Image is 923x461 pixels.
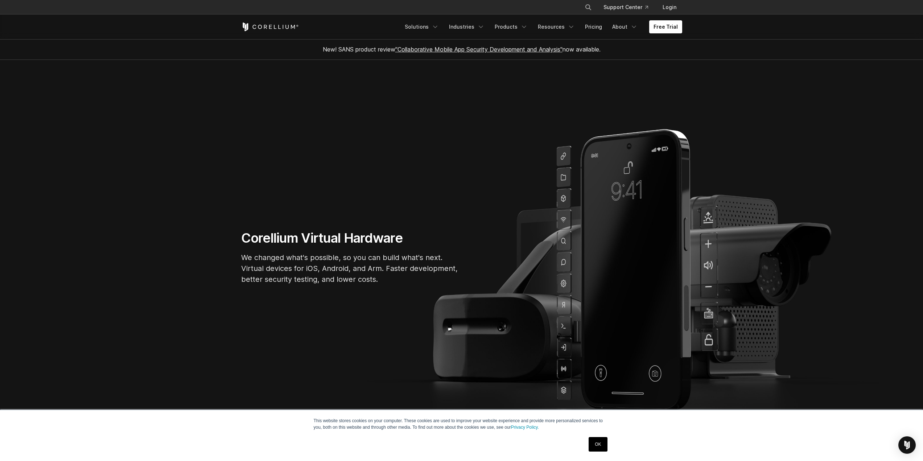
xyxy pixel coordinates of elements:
[490,20,532,33] a: Products
[608,20,642,33] a: About
[314,417,610,431] p: This website stores cookies on your computer. These cookies are used to improve your website expe...
[395,46,563,53] a: "Collaborative Mobile App Security Development and Analysis"
[400,20,682,33] div: Navigation Menu
[241,252,459,285] p: We changed what's possible, so you can build what's next. Virtual devices for iOS, Android, and A...
[898,436,916,454] div: Open Intercom Messenger
[445,20,489,33] a: Industries
[511,425,539,430] a: Privacy Policy.
[582,1,595,14] button: Search
[533,20,579,33] a: Resources
[657,1,682,14] a: Login
[241,22,299,31] a: Corellium Home
[400,20,443,33] a: Solutions
[241,230,459,246] h1: Corellium Virtual Hardware
[598,1,654,14] a: Support Center
[589,437,607,452] a: OK
[576,1,682,14] div: Navigation Menu
[323,46,601,53] span: New! SANS product review now available.
[649,20,682,33] a: Free Trial
[581,20,606,33] a: Pricing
